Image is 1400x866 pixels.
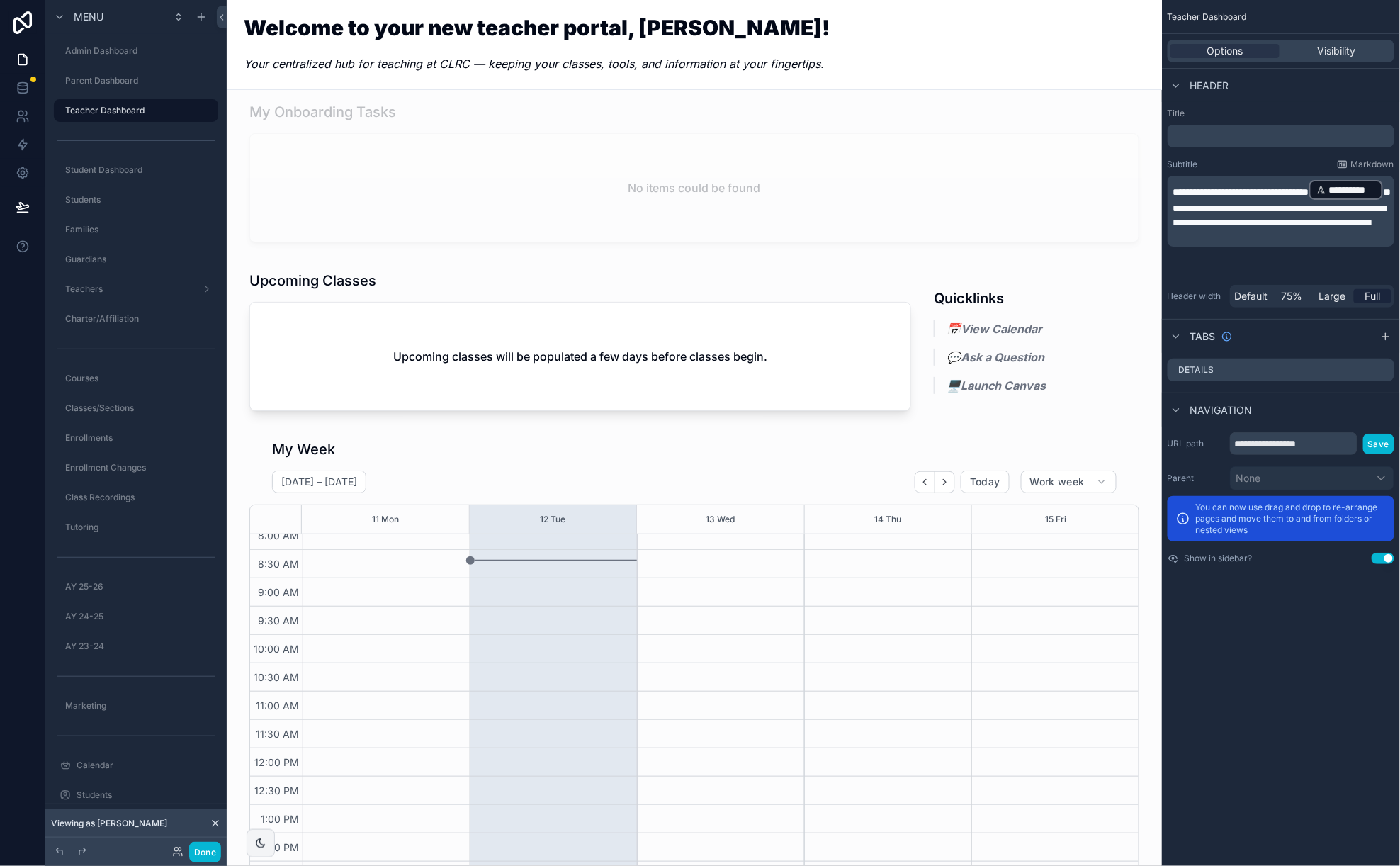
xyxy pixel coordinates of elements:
[54,784,218,806] a: Students
[65,373,215,384] label: Courses
[1230,466,1394,490] button: None
[74,10,103,24] span: Menu
[54,278,218,300] a: Teachers
[65,75,215,86] label: Parent Dashboard
[1190,79,1229,93] span: Header
[54,486,218,509] a: Class Recordings
[1337,159,1394,170] a: Markdown
[1319,289,1346,303] span: Large
[1168,176,1394,247] div: scrollable content
[1235,289,1268,303] span: Default
[65,522,215,533] label: Tutoring
[65,641,215,652] label: AY 23-24
[1168,11,1247,23] span: Teacher Dashboard
[54,754,218,777] a: Calendar
[65,462,215,473] label: Enrollment Changes
[65,224,215,235] label: Families
[54,99,218,122] a: Teacher Dashboard
[65,432,215,444] label: Enrollments
[54,189,218,211] a: Students
[65,492,215,503] label: Class Recordings
[54,69,218,92] a: Parent Dashboard
[1168,159,1198,170] label: Subtitle
[244,57,824,71] em: Your centralized hub for teaching at CLRC — keeping your classes, tools, and information at your ...
[65,105,210,116] label: Teacher Dashboard
[54,427,218,449] a: Enrollments
[77,789,215,801] label: Students
[65,45,215,57] label: Admin Dashboard
[51,818,167,829] span: Viewing as [PERSON_NAME]
[1190,403,1253,417] span: Navigation
[1196,502,1386,536] p: You can now use drag and drop to re-arrange pages and move them to and from folders or nested views
[1190,330,1216,344] span: Tabs
[65,194,215,206] label: Students
[54,605,218,628] a: AY 24-25
[65,254,215,265] label: Guardians
[65,403,215,414] label: Classes/Sections
[1168,108,1394,119] label: Title
[65,313,215,325] label: Charter/Affiliation
[1207,44,1243,58] span: Options
[65,164,215,176] label: Student Dashboard
[54,367,218,390] a: Courses
[54,218,218,241] a: Families
[65,700,215,712] label: Marketing
[1363,434,1394,454] button: Save
[77,760,215,771] label: Calendar
[1351,159,1394,170] span: Markdown
[1168,438,1224,449] label: URL path
[54,695,218,717] a: Marketing
[244,17,830,38] h1: Welcome to your new teacher portal, [PERSON_NAME]!
[1318,44,1356,58] span: Visibility
[189,842,221,862] button: Done
[1185,553,1253,564] label: Show in sidebar?
[54,456,218,479] a: Enrollment Changes
[1282,289,1303,303] span: 75%
[1236,471,1261,485] span: None
[54,159,218,181] a: Student Dashboard
[1365,289,1381,303] span: Full
[54,575,218,598] a: AY 25-26
[54,248,218,271] a: Guardians
[65,283,196,295] label: Teachers
[1168,291,1224,302] label: Header width
[54,397,218,420] a: Classes/Sections
[54,516,218,539] a: Tutoring
[65,611,215,622] label: AY 24-25
[1168,473,1224,484] label: Parent
[54,308,218,330] a: Charter/Affiliation
[65,581,215,592] label: AY 25-26
[54,40,218,62] a: Admin Dashboard
[1168,125,1394,147] div: scrollable content
[1179,364,1214,376] label: Details
[54,635,218,658] a: AY 23-24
